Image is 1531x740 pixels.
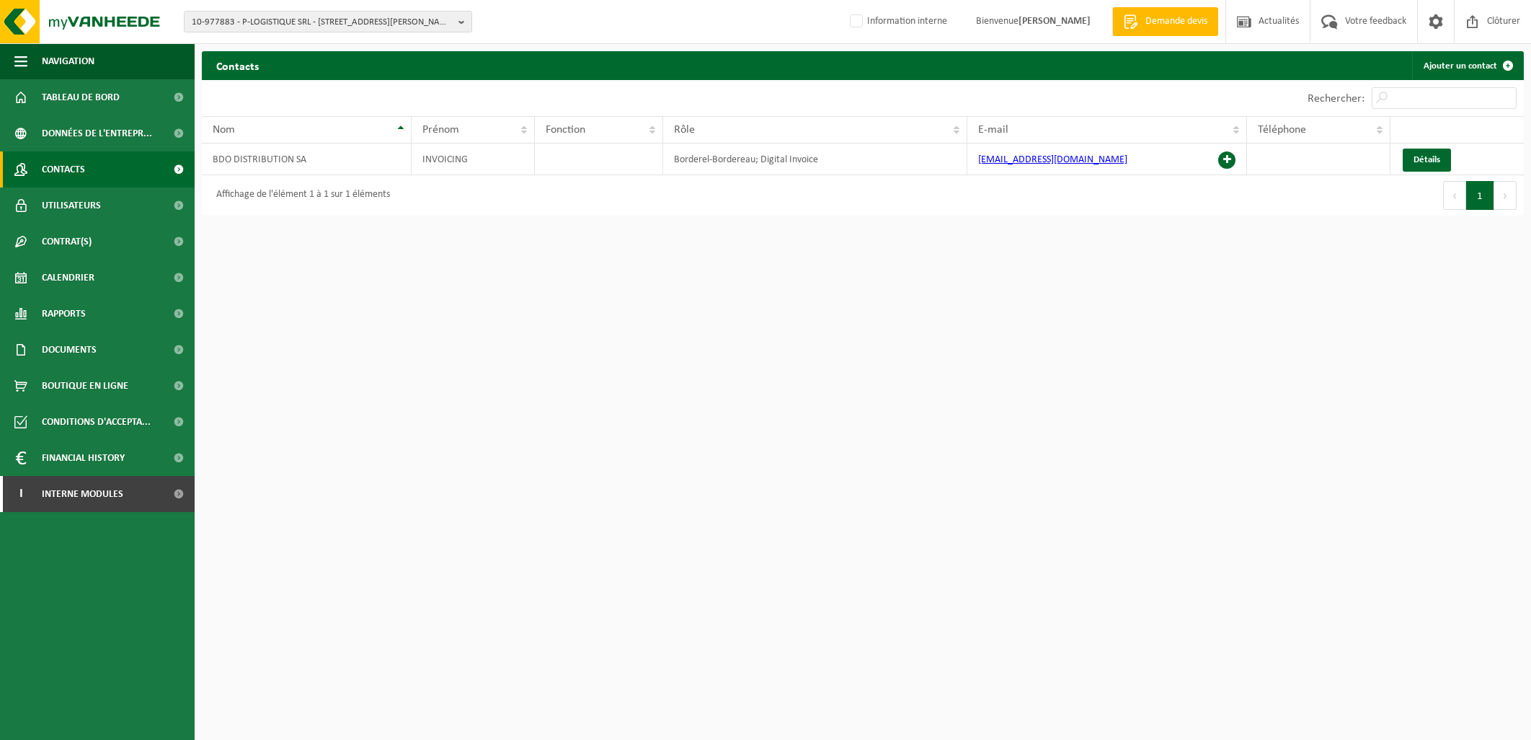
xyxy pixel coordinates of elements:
span: Contacts [42,151,85,188]
span: Données de l'entrepr... [42,115,152,151]
button: 1 [1466,181,1494,210]
span: Détails [1414,155,1440,164]
span: Rapports [42,296,86,332]
td: BDO DISTRIBUTION SA [202,144,412,175]
td: INVOICING [412,144,534,175]
span: Fonction [546,124,585,136]
strong: [PERSON_NAME] [1019,16,1091,27]
span: Conditions d'accepta... [42,404,151,440]
a: Détails [1403,149,1451,172]
span: Demande devis [1142,14,1211,29]
span: Boutique en ligne [42,368,128,404]
a: Ajouter un contact [1412,51,1522,80]
span: Financial History [42,440,125,476]
span: Prénom [422,124,459,136]
span: Tableau de bord [42,79,120,115]
label: Information interne [847,11,947,32]
span: Documents [42,332,97,368]
span: Rôle [674,124,695,136]
span: E-mail [978,124,1008,136]
a: [EMAIL_ADDRESS][DOMAIN_NAME] [978,154,1127,165]
button: Next [1494,181,1517,210]
div: Affichage de l'élément 1 à 1 sur 1 éléments [209,182,390,208]
span: Interne modules [42,476,123,512]
span: Téléphone [1258,124,1306,136]
span: Utilisateurs [42,188,101,224]
button: 10-977883 - P-LOGISTIQUE SRL - [STREET_ADDRESS][PERSON_NAME] [184,11,472,32]
span: Nom [213,124,235,136]
span: I [14,476,27,512]
label: Rechercher: [1308,93,1364,105]
h2: Contacts [202,51,273,79]
span: Contrat(s) [42,224,92,260]
td: Borderel-Bordereau; Digital Invoice [663,144,967,175]
span: Navigation [42,43,94,79]
button: Previous [1443,181,1466,210]
a: Demande devis [1112,7,1218,36]
span: Calendrier [42,260,94,296]
span: 10-977883 - P-LOGISTIQUE SRL - [STREET_ADDRESS][PERSON_NAME] [192,12,453,33]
